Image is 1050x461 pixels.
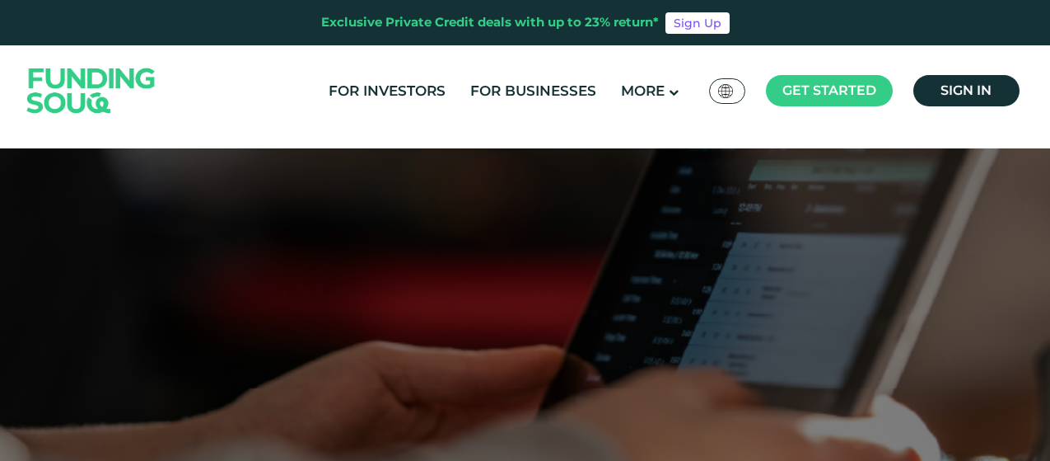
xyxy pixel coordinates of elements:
div: Exclusive Private Credit deals with up to 23% return* [321,13,659,32]
img: Logo [11,49,172,132]
span: Get started [782,82,876,98]
span: More [621,82,665,99]
span: Sign in [940,82,992,98]
a: For Investors [324,78,450,105]
img: SA Flag [718,84,733,98]
a: Sign Up [665,12,730,34]
a: Sign in [913,75,1020,106]
a: For Businesses [466,78,600,105]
